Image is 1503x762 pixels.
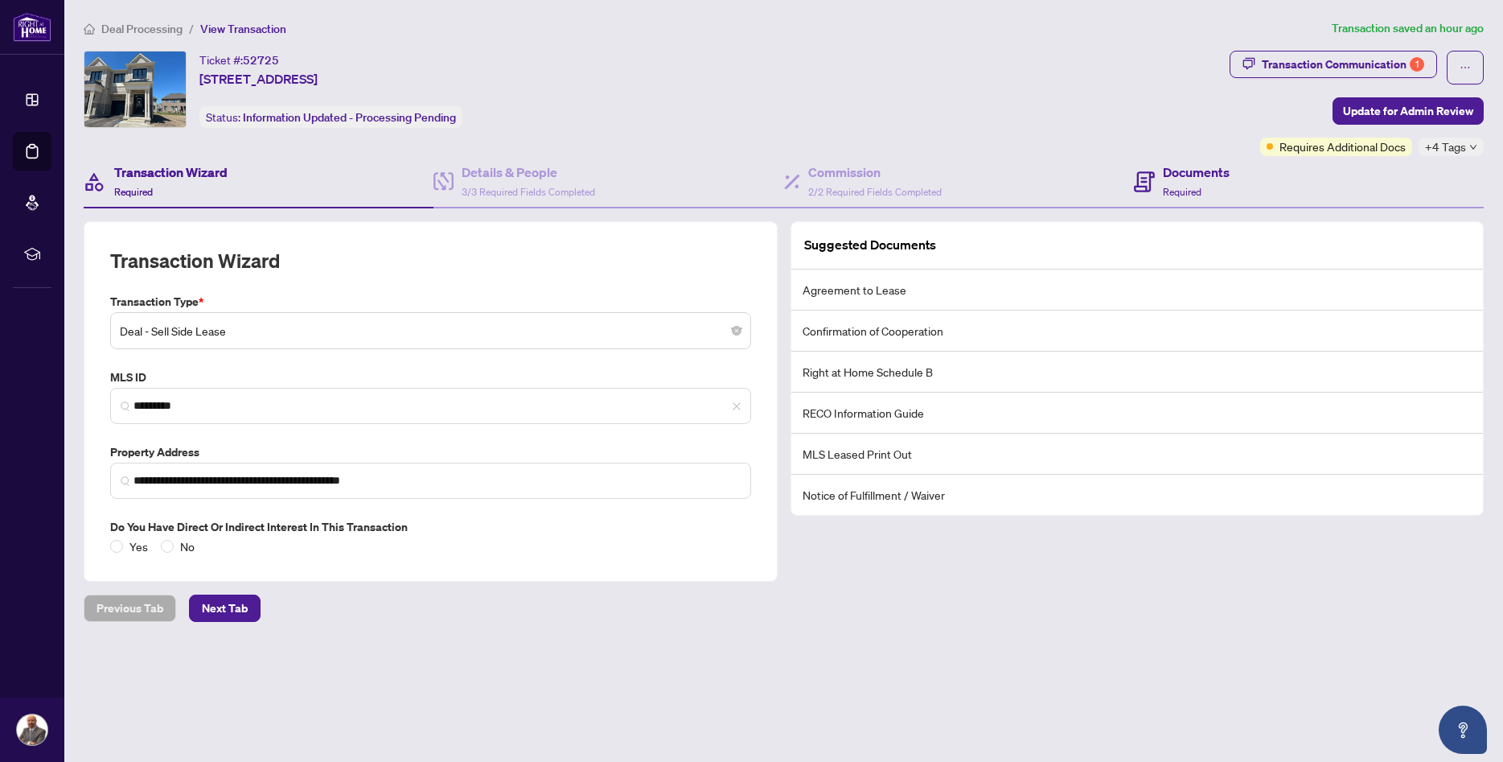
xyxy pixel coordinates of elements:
label: Property Address [110,443,751,461]
li: Agreement to Lease [791,270,1484,311]
label: Transaction Type [110,293,751,311]
span: Information Updated - Processing Pending [243,110,456,125]
span: Update for Admin Review [1343,98,1473,124]
img: Profile Icon [17,715,47,745]
li: / [189,19,194,38]
h2: Transaction Wizard [110,248,280,274]
span: No [174,538,201,555]
img: search_icon [121,476,130,486]
button: Next Tab [189,595,261,622]
span: [STREET_ADDRESS] [199,69,318,89]
span: Deal Processing [101,22,183,36]
span: Required [1163,186,1201,198]
span: home [84,23,95,35]
article: Suggested Documents [804,235,936,255]
article: Transaction saved an hour ago [1332,19,1484,38]
button: Open asap [1439,706,1487,754]
span: View Transaction [200,22,286,36]
div: Ticket #: [199,51,279,69]
span: 3/3 Required Fields Completed [462,186,595,198]
li: RECO Information Guide [791,393,1484,434]
li: Confirmation of Cooperation [791,311,1484,352]
img: logo [13,12,51,42]
span: +4 Tags [1425,138,1466,156]
h4: Documents [1163,163,1230,182]
label: MLS ID [110,369,751,386]
button: Update for Admin Review [1333,97,1484,125]
div: Transaction Communication [1262,51,1424,77]
h4: Commission [808,163,942,182]
span: Deal - Sell Side Lease [120,315,741,346]
span: Required [114,186,153,198]
span: 2/2 Required Fields Completed [808,186,942,198]
label: Do you have direct or indirect interest in this transaction [110,518,751,536]
span: Requires Additional Docs [1279,138,1406,155]
div: 1 [1410,57,1424,72]
img: search_icon [121,402,130,411]
button: Previous Tab [84,595,176,622]
li: MLS Leased Print Out [791,434,1484,475]
img: IMG-W12289556_1.jpg [84,51,186,127]
span: close [732,402,741,411]
h4: Details & People [462,163,595,182]
span: close-circle [732,326,741,336]
span: Next Tab [202,595,248,621]
button: Transaction Communication1 [1230,51,1437,78]
h4: Transaction Wizard [114,163,228,182]
div: Status: [199,106,462,128]
span: 52725 [243,53,279,68]
span: ellipsis [1460,62,1471,73]
li: Right at Home Schedule B [791,352,1484,393]
li: Notice of Fulfillment / Waiver [791,475,1484,515]
span: down [1469,143,1477,151]
span: Yes [123,538,154,555]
